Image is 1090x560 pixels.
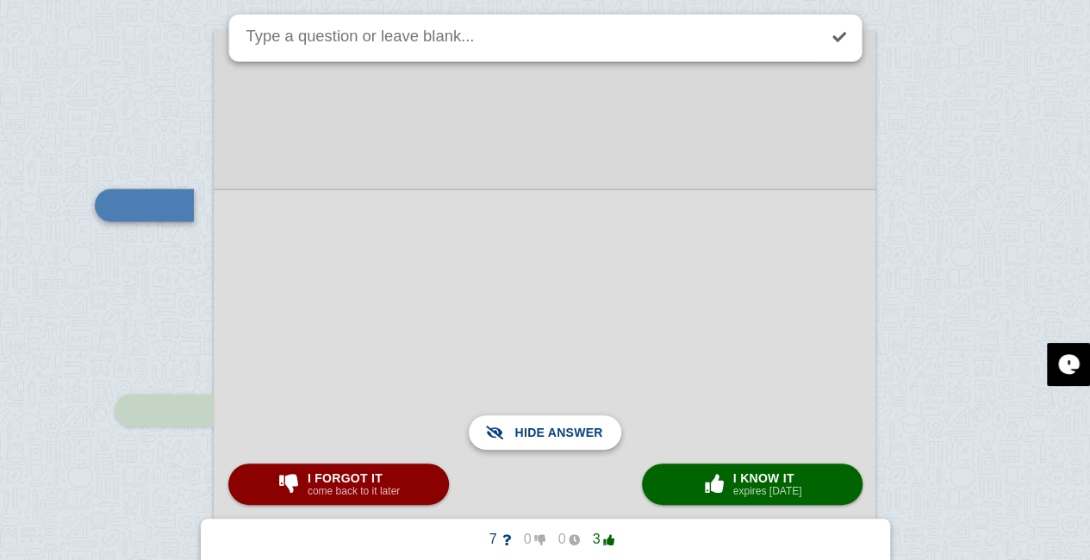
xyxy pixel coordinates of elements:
button: 7003 [463,526,628,553]
span: I know it [733,471,802,485]
span: I forgot it [308,471,400,485]
button: Hide answer [469,415,620,450]
span: 0 [511,532,545,547]
span: 0 [545,532,580,547]
span: 3 [580,532,614,547]
span: 7 [476,532,511,547]
small: come back to it later [308,485,400,497]
button: I know itexpires [DATE] [642,464,863,505]
button: I forgot itcome back to it later [228,464,449,505]
textarea: To enrich screen reader interactions, please activate Accessibility in Grammarly extension settings [243,15,817,61]
small: expires [DATE] [733,485,802,497]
